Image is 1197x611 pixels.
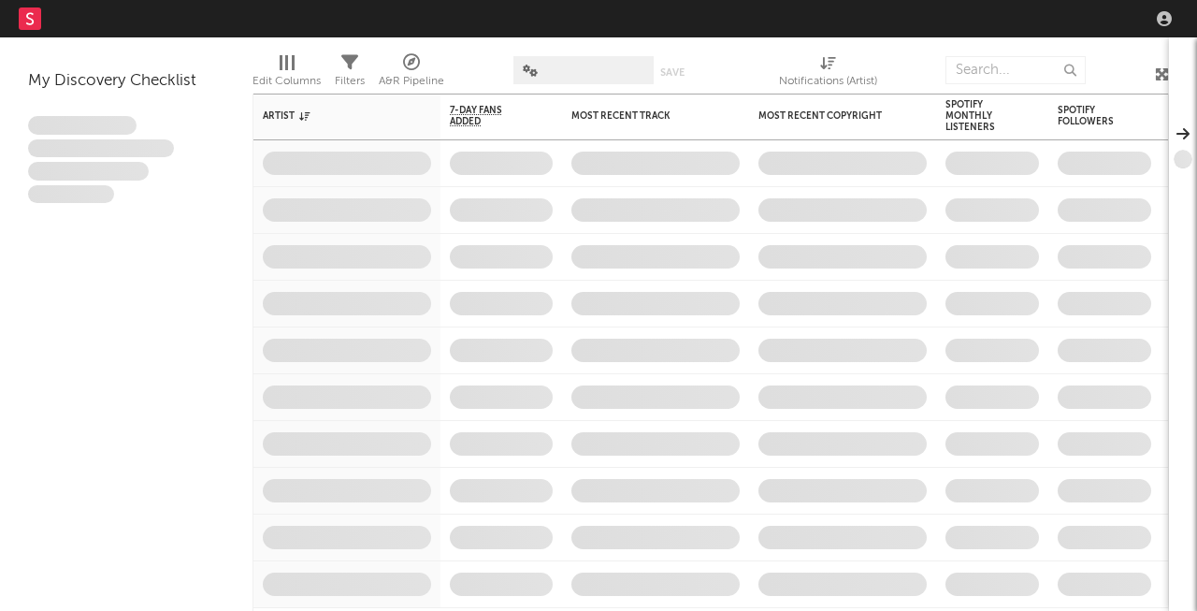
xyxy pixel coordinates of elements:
input: Search... [945,56,1086,84]
div: A&R Pipeline [379,47,444,101]
span: Aliquam viverra [28,185,114,204]
span: Integer aliquet in purus et [28,139,174,158]
div: Filters [335,47,365,101]
div: My Discovery Checklist [28,70,224,93]
div: A&R Pipeline [379,70,444,93]
div: Notifications (Artist) [779,70,877,93]
div: Edit Columns [252,47,321,101]
button: Save [660,67,685,78]
div: Filters [335,70,365,93]
div: Artist [263,110,403,122]
span: Praesent ac interdum [28,162,149,181]
span: Lorem ipsum dolor [28,116,137,135]
div: Spotify Followers [1058,105,1123,127]
div: Most Recent Track [571,110,712,122]
div: Most Recent Copyright [758,110,899,122]
div: Notifications (Artist) [779,47,877,101]
div: Edit Columns [252,70,321,93]
div: Spotify Monthly Listeners [945,99,1011,133]
span: 7-Day Fans Added [450,105,525,127]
